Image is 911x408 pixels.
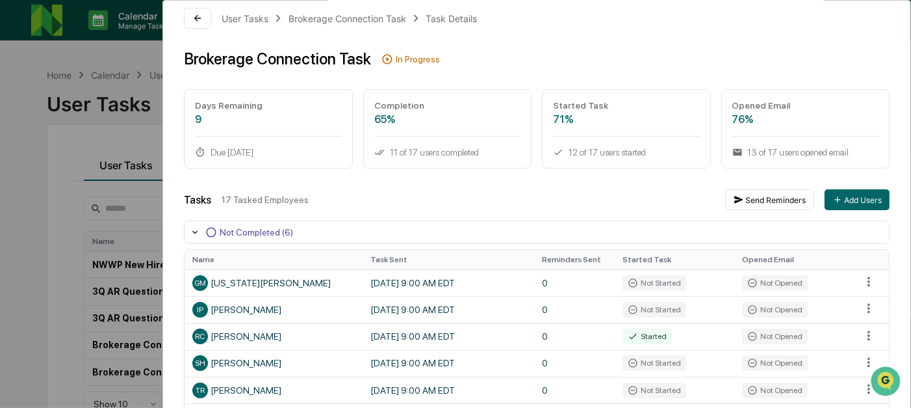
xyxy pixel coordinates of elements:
[396,54,440,64] div: In Progress
[622,302,686,318] div: Not Started
[92,286,157,297] a: Powered byPylon
[553,100,699,111] div: Started Task
[195,147,341,157] div: Due [DATE]
[13,165,34,185] img: Jack Rasmussen
[363,350,534,377] td: [DATE] 9:00 AM EDT
[534,323,615,350] td: 0
[426,13,477,24] div: Task Details
[534,269,615,296] td: 0
[26,256,82,269] span: Data Lookup
[195,332,205,341] span: RC
[553,147,699,157] div: 12 of 17 users started
[184,194,211,206] div: Tasks
[222,195,715,205] div: 17 Tasked Employees
[196,386,205,395] span: TR
[94,232,105,243] div: 🗄️
[363,250,534,269] th: Task Sent
[26,178,36,188] img: 1746055101610-c473b297-6a78-478c-a979-82029cc54cd1
[725,189,814,210] button: Send Reminders
[742,329,808,344] div: Not Opened
[8,251,87,274] a: 🔎Data Lookup
[742,275,808,291] div: Not Opened
[622,329,672,344] div: Started
[742,302,808,318] div: Not Opened
[742,383,808,398] div: Not Opened
[615,250,734,269] th: Started Task
[195,113,341,126] div: 9
[13,144,87,155] div: Past conversations
[534,350,615,377] td: 0
[220,227,293,238] div: Not Completed (6)
[221,103,237,119] button: Start new chat
[108,177,112,187] span: •
[192,275,355,291] div: [US_STATE][PERSON_NAME]
[107,231,161,244] span: Attestations
[732,147,879,157] div: 13 of 17 users opened email
[13,257,23,267] div: 🔎
[363,377,534,403] td: [DATE] 9:00 AM EDT
[13,27,237,48] p: How can we help?
[40,177,105,187] span: [PERSON_NAME]
[129,287,157,297] span: Pylon
[58,100,213,113] div: Start new chat
[115,177,142,187] span: [DATE]
[732,100,879,111] div: Opened Email
[58,113,179,123] div: We're available if you need us!
[13,100,36,123] img: 1746055101610-c473b297-6a78-478c-a979-82029cc54cd1
[195,100,341,111] div: Days Remaining
[289,13,406,24] div: Brokerage Connection Task
[363,269,534,296] td: [DATE] 9:00 AM EDT
[13,232,23,243] div: 🖐️
[622,355,686,371] div: Not Started
[534,296,615,323] td: 0
[622,275,686,291] div: Not Started
[26,231,84,244] span: Preclearance
[742,355,808,371] div: Not Opened
[363,323,534,350] td: [DATE] 9:00 AM EDT
[192,302,355,318] div: [PERSON_NAME]
[185,250,363,269] th: Name
[197,305,203,314] span: IP
[374,113,520,126] div: 65%
[622,383,686,398] div: Not Started
[201,142,237,157] button: See all
[534,250,615,269] th: Reminders Sent
[89,226,166,249] a: 🗄️Attestations
[27,100,51,123] img: 8933085812038_c878075ebb4cc5468115_72.jpg
[184,49,371,68] div: Brokerage Connection Task
[374,100,520,111] div: Completion
[825,189,890,210] button: Add Users
[195,359,205,368] span: SH
[192,383,355,398] div: [PERSON_NAME]
[192,329,355,344] div: [PERSON_NAME]
[553,113,699,126] div: 71%
[8,226,89,249] a: 🖐️Preclearance
[534,377,615,403] td: 0
[194,279,206,288] span: GM
[732,113,879,126] div: 76%
[734,250,854,269] th: Opened Email
[869,365,905,400] iframe: Open customer support
[374,147,520,157] div: 11 of 17 users completed
[363,296,534,323] td: [DATE] 9:00 AM EDT
[192,355,355,371] div: [PERSON_NAME]
[222,13,268,24] div: User Tasks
